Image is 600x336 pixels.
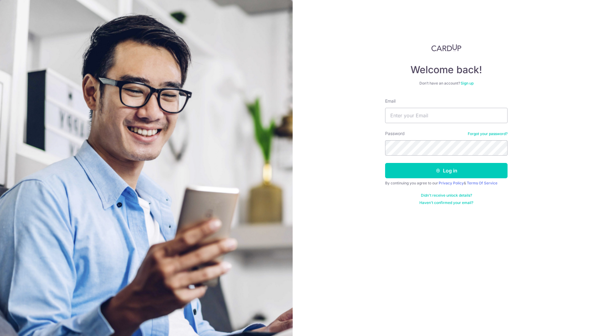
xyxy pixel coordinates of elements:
button: Log in [385,163,508,178]
input: Enter your Email [385,108,508,123]
div: By continuing you agree to our & [385,181,508,186]
label: Email [385,98,396,104]
a: Didn't receive unlock details? [421,193,472,198]
div: Don’t have an account? [385,81,508,86]
a: Forgot your password? [468,131,508,136]
label: Password [385,130,405,137]
a: Haven't confirmed your email? [419,200,473,205]
a: Sign up [461,81,474,85]
h4: Welcome back! [385,64,508,76]
a: Terms Of Service [467,181,497,185]
img: CardUp Logo [431,44,461,51]
a: Privacy Policy [439,181,464,185]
